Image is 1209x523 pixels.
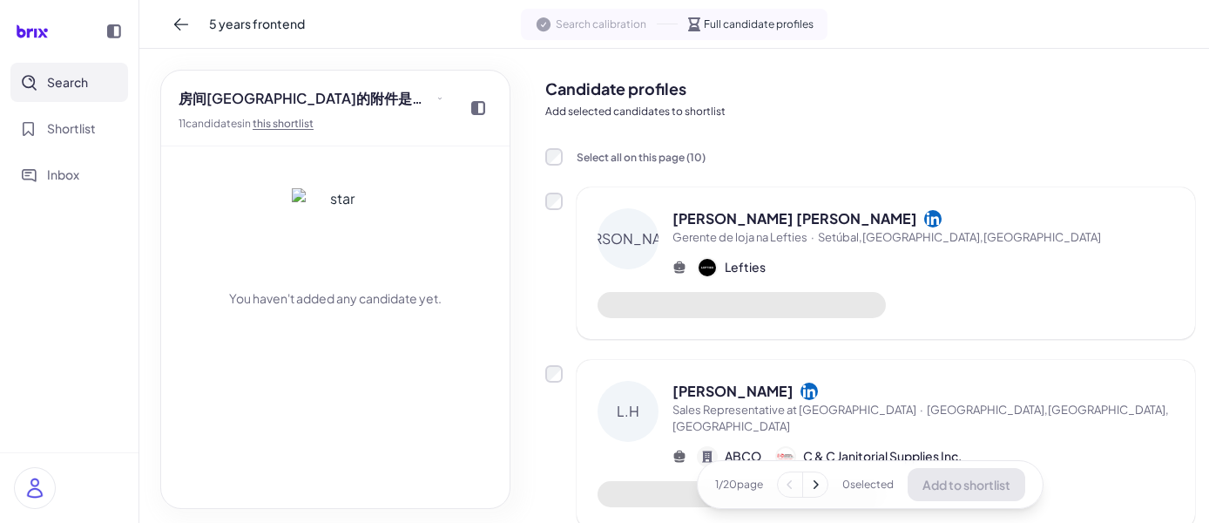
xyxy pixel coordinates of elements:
span: Shortlist [47,119,96,138]
a: this shortlist [253,117,314,130]
span: Full candidate profiles [704,17,814,32]
img: star [292,188,379,275]
span: Sales Representative at [GEOGRAPHIC_DATA] [672,403,916,417]
span: Search [47,73,88,92]
button: Inbox [10,155,128,194]
label: Add to shortlist [545,193,563,210]
div: L.H [598,381,659,442]
span: Inbox [47,166,79,184]
p: Add selected candidates to shortlist [545,104,1195,119]
span: [PERSON_NAME] [672,381,794,402]
img: 公司logo [777,448,794,465]
span: 5 years frontend [209,15,305,33]
span: Setúbal,[GEOGRAPHIC_DATA],[GEOGRAPHIC_DATA] [818,230,1101,244]
span: 房间[GEOGRAPHIC_DATA]的附件是打开了发生的接口方式发射点发射点方法 [179,88,433,109]
span: C & C Janitorial Supplies Inc. [803,447,962,465]
span: Search calibration [556,17,646,32]
div: 11 candidate s in [179,116,450,132]
span: [PERSON_NAME] [PERSON_NAME] [672,208,917,229]
h2: Candidate profiles [545,77,1195,100]
span: Select all on this page ( 10 ) [577,151,706,164]
label: Add to shortlist [545,365,563,383]
span: 1 / 20 page [715,477,763,492]
button: Shortlist [10,109,128,148]
button: 房间[GEOGRAPHIC_DATA]的附件是打开了发生的接口方式发射点发射点方法 [172,85,450,112]
span: · [811,230,814,244]
img: 公司logo [699,259,716,276]
span: 0 selected [842,477,894,492]
button: Search [10,63,128,102]
input: Select all on this page (10) [545,148,563,166]
span: Gerente de loja na Lefties [672,230,807,244]
span: · [920,403,923,417]
div: [PERSON_NAME] [598,208,659,269]
img: user_logo.png [15,468,55,508]
span: Lefties [725,258,766,276]
div: You haven't added any candidate yet. [229,289,442,308]
span: ABCO [725,447,761,465]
